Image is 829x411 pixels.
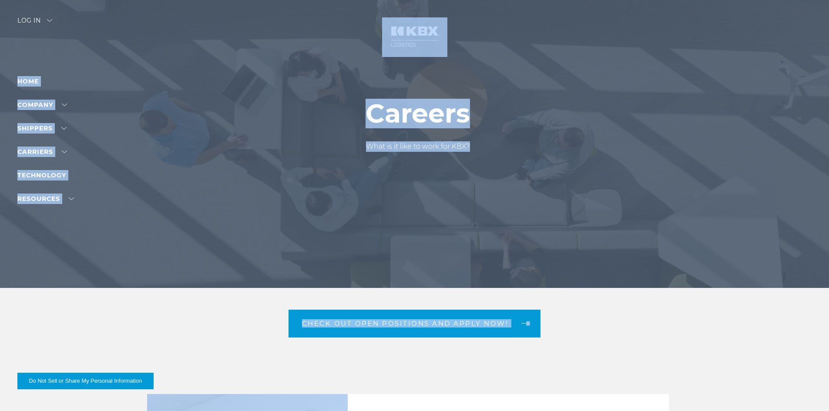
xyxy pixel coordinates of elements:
[47,19,52,22] img: arrow
[17,124,67,132] a: SHIPPERS
[289,310,541,337] a: Check out open positions and apply now! arrow arrow
[302,320,509,327] span: Check out open positions and apply now!
[17,171,66,179] a: Technology
[17,101,67,109] a: Company
[17,148,67,156] a: Carriers
[17,17,52,30] div: Log in
[17,77,39,85] a: Home
[17,373,154,389] button: Do Not Sell or Share My Personal Information
[785,369,829,411] iframe: Chat Widget
[17,195,74,203] a: RESOURCES
[366,99,470,128] h1: Careers
[366,141,470,152] p: What is it like to work for KBX?
[382,17,447,56] img: kbx logo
